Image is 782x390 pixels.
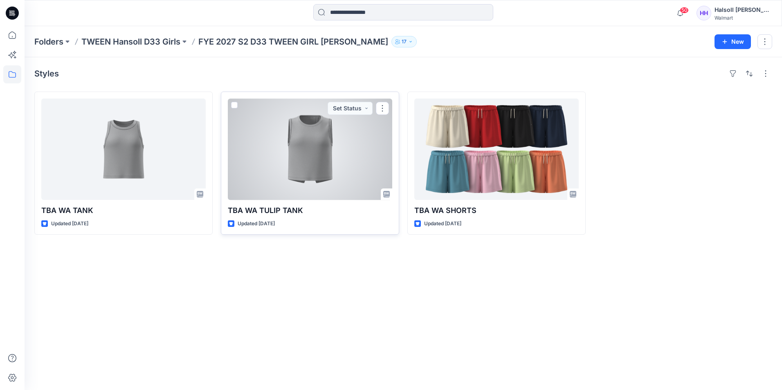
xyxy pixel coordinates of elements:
[697,6,711,20] div: HH
[238,220,275,228] p: Updated [DATE]
[715,15,772,21] div: Walmart
[414,99,579,200] a: TBA WA SHORTS
[34,69,59,78] h4: Styles
[198,36,388,47] p: FYE 2027 S2 D33 TWEEN GIRL [PERSON_NAME]
[34,36,63,47] a: Folders
[414,205,579,216] p: TBA WA SHORTS
[41,99,206,200] a: TBA WA TANK
[41,205,206,216] p: TBA WA TANK
[680,7,689,13] span: 50
[228,205,392,216] p: TBA WA TULIP TANK
[391,36,417,47] button: 17
[81,36,180,47] a: TWEEN Hansoll D33 Girls
[402,37,407,46] p: 17
[715,5,772,15] div: Halsoll [PERSON_NAME] Girls Design Team
[228,99,392,200] a: TBA WA TULIP TANK
[424,220,461,228] p: Updated [DATE]
[715,34,751,49] button: New
[51,220,88,228] p: Updated [DATE]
